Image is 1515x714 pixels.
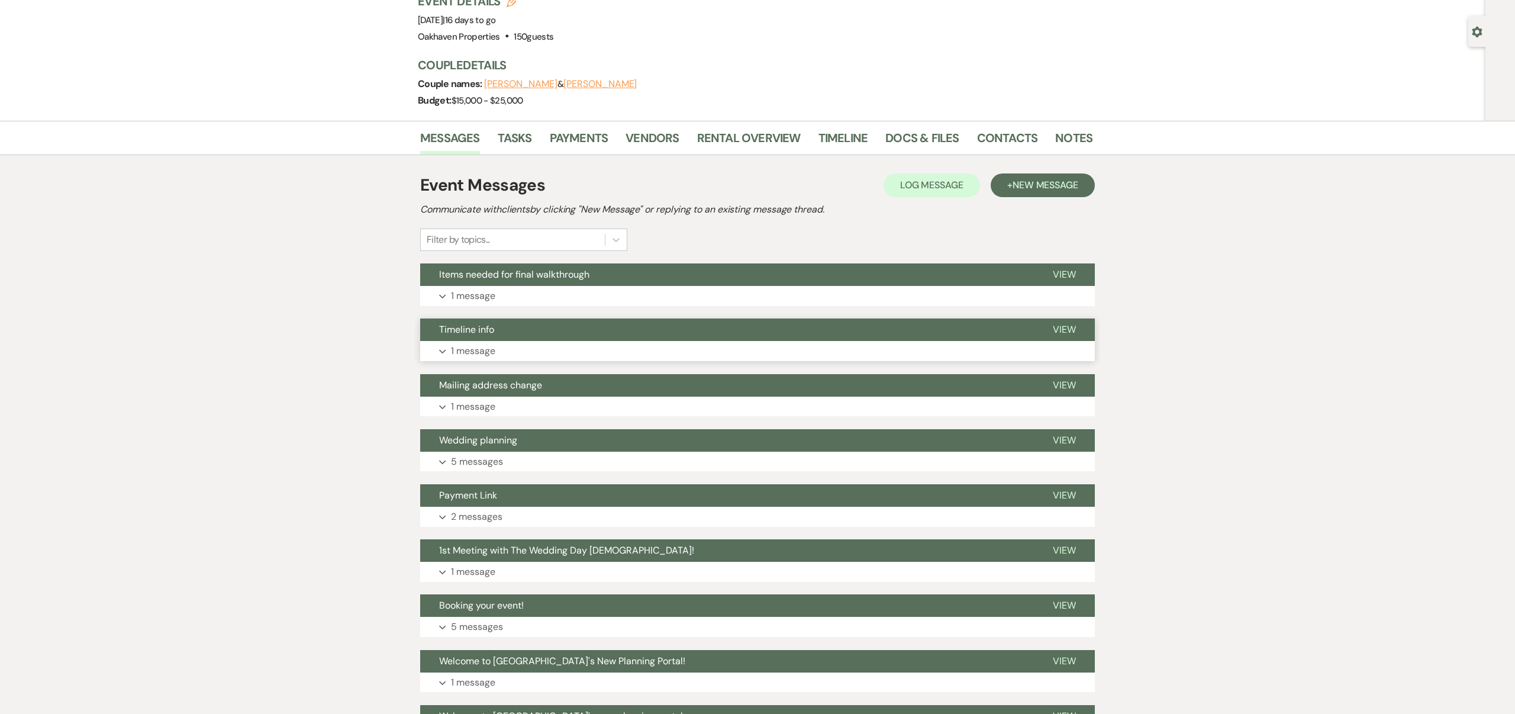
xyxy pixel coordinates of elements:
button: Welcome to [GEOGRAPHIC_DATA]'s New Planning Portal! [420,650,1034,673]
button: View [1034,650,1095,673]
span: Welcome to [GEOGRAPHIC_DATA]'s New Planning Portal! [439,655,685,667]
span: View [1053,268,1076,281]
h2: Communicate with clients by clicking "New Message" or replying to an existing message thread. [420,202,1095,217]
span: Couple names: [418,78,484,90]
a: Tasks [498,128,532,155]
span: Mailing address change [439,379,542,391]
span: $15,000 - $25,000 [452,95,523,107]
span: 150 guests [514,31,553,43]
button: View [1034,319,1095,341]
button: Log Message [884,173,980,197]
p: 2 messages [451,509,502,525]
a: Notes [1055,128,1092,155]
div: Filter by topics... [427,233,490,247]
button: View [1034,374,1095,397]
a: Vendors [626,128,679,155]
span: [DATE] [418,14,495,26]
button: Items needed for final walkthrough [420,263,1034,286]
button: View [1034,484,1095,507]
button: 1 message [420,286,1095,306]
button: View [1034,429,1095,452]
span: View [1053,489,1076,501]
p: 1 message [451,343,495,359]
h3: Couple Details [418,57,1081,73]
span: View [1053,434,1076,446]
p: 1 message [451,675,495,690]
span: View [1053,379,1076,391]
button: 1 message [420,673,1095,693]
h1: Event Messages [420,173,545,198]
button: Payment Link [420,484,1034,507]
span: Items needed for final walkthrough [439,268,589,281]
button: Wedding planning [420,429,1034,452]
p: 5 messages [451,454,503,469]
button: Booking your event! [420,594,1034,617]
button: +New Message [991,173,1095,197]
span: & [484,78,637,90]
a: Payments [550,128,608,155]
span: View [1053,323,1076,336]
button: 5 messages [420,452,1095,472]
p: 1 message [451,288,495,304]
button: Mailing address change [420,374,1034,397]
a: Timeline [818,128,868,155]
button: 1 message [420,562,1095,582]
span: Payment Link [439,489,497,501]
a: Rental Overview [697,128,801,155]
button: 1st Meeting with The Wedding Day [DEMOGRAPHIC_DATA]! [420,539,1034,562]
p: 5 messages [451,619,503,635]
span: 1st Meeting with The Wedding Day [DEMOGRAPHIC_DATA]! [439,544,694,557]
button: View [1034,539,1095,562]
button: 5 messages [420,617,1095,637]
p: 1 message [451,399,495,414]
span: Budget: [418,94,452,107]
span: Timeline info [439,323,494,336]
span: New Message [1013,179,1078,191]
button: Timeline info [420,319,1034,341]
span: 16 days to go [445,14,496,26]
button: [PERSON_NAME] [484,79,557,89]
button: 1 message [420,341,1095,361]
button: [PERSON_NAME] [563,79,637,89]
span: View [1053,544,1076,557]
span: View [1053,655,1076,667]
span: Log Message [900,179,963,191]
button: Open lead details [1472,25,1482,37]
span: View [1053,599,1076,612]
button: 2 messages [420,507,1095,527]
a: Contacts [977,128,1038,155]
button: View [1034,263,1095,286]
span: Booking your event! [439,599,524,612]
span: Wedding planning [439,434,517,446]
a: Messages [420,128,480,155]
span: | [443,14,495,26]
a: Docs & Files [885,128,959,155]
span: Oakhaven Properties [418,31,500,43]
p: 1 message [451,564,495,580]
button: 1 message [420,397,1095,417]
button: View [1034,594,1095,617]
